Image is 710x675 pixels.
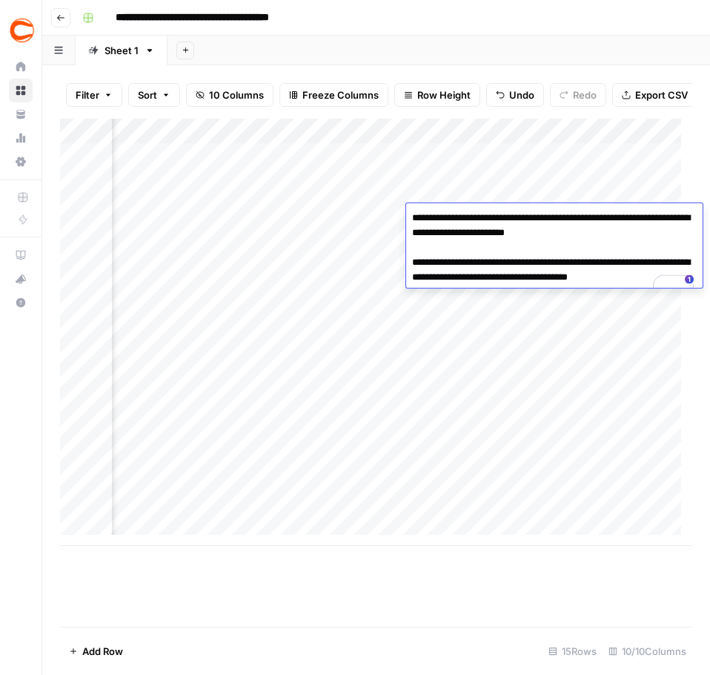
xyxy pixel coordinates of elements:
button: What's new? [9,267,33,291]
span: Freeze Columns [302,88,379,102]
img: Covers Logo [9,17,36,44]
a: AirOps Academy [9,243,33,267]
button: Filter [66,83,122,107]
a: Your Data [9,102,33,126]
span: Filter [76,88,99,102]
div: 10/10 Columns [603,639,692,663]
div: 15 Rows [543,639,603,663]
span: Redo [573,88,597,102]
button: Row Height [394,83,480,107]
button: Sort [128,83,180,107]
span: Row Height [417,88,471,102]
button: Workspace: Covers [9,12,33,49]
span: 10 Columns [209,88,264,102]
a: Home [9,55,33,79]
a: Usage [9,126,33,150]
a: Settings [9,150,33,174]
button: Export CSV [612,83,697,107]
div: Sheet 1 [104,43,139,58]
div: What's new? [10,268,32,290]
a: Sheet 1 [76,36,167,65]
span: Add Row [82,644,123,659]
button: Undo [486,83,544,107]
a: Browse [9,79,33,102]
textarea: To enrich screen reader interactions, please activate Accessibility in Grammarly extension settings [406,208,703,303]
span: Export CSV [635,88,688,102]
span: Undo [509,88,534,102]
span: Sort [138,88,157,102]
button: Help + Support [9,291,33,315]
button: Freeze Columns [279,83,388,107]
button: 10 Columns [186,83,273,107]
button: Add Row [60,639,132,663]
button: Redo [550,83,606,107]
